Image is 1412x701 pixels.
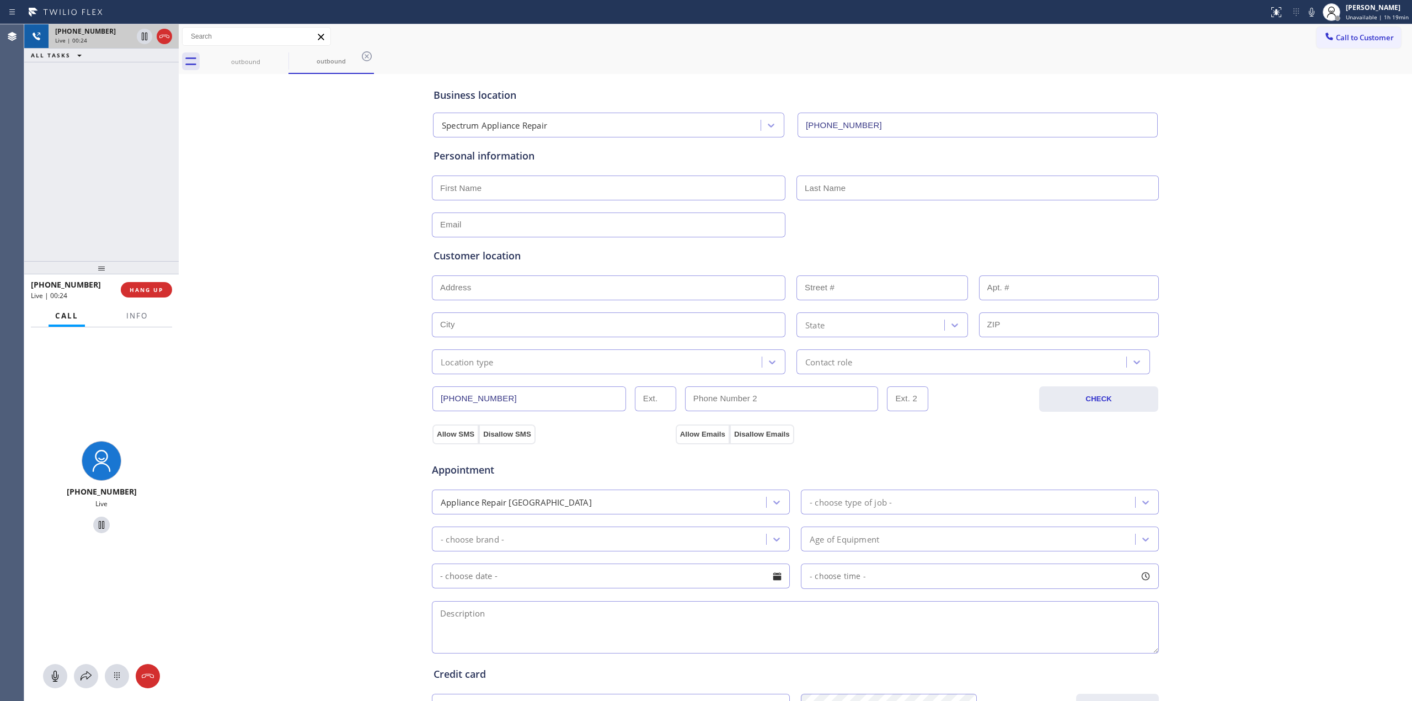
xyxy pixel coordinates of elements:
[49,305,85,327] button: Call
[685,386,879,411] input: Phone Number 2
[137,29,152,44] button: Hold Customer
[805,318,825,331] div: State
[434,667,1157,682] div: Credit card
[432,463,673,477] span: Appointment
[1039,386,1158,412] button: CHECK
[130,286,163,294] span: HANG UP
[157,29,172,44] button: Hang up
[432,564,790,588] input: - choose date -
[121,282,172,298] button: HANG UP
[979,275,1159,300] input: Apt. #
[67,486,137,497] span: [PHONE_NUMBER]
[204,57,287,66] div: outbound
[434,148,1157,163] div: Personal information
[105,664,129,688] button: Open dialpad
[93,517,110,533] button: Hold Customer
[441,533,504,545] div: - choose brand -
[95,499,108,508] span: Live
[796,176,1159,200] input: Last Name
[31,291,67,300] span: Live | 00:24
[441,355,494,368] div: Location type
[635,386,676,411] input: Ext.
[74,664,98,688] button: Open directory
[805,355,852,368] div: Contact role
[1336,33,1394,43] span: Call to Customer
[1346,3,1409,12] div: [PERSON_NAME]
[979,312,1159,337] input: ZIP
[55,36,87,44] span: Live | 00:24
[796,275,968,300] input: Street #
[441,496,592,508] div: Appliance Repair [GEOGRAPHIC_DATA]
[1317,27,1401,48] button: Call to Customer
[31,279,101,290] span: [PHONE_NUMBER]
[31,51,71,59] span: ALL TASKS
[432,275,785,300] input: Address
[183,28,330,45] input: Search
[432,386,626,411] input: Phone Number
[432,176,785,200] input: First Name
[479,424,536,444] button: Disallow SMS
[432,312,785,337] input: City
[434,88,1157,103] div: Business location
[55,311,78,321] span: Call
[1346,13,1409,21] span: Unavailable | 1h 19min
[676,424,730,444] button: Allow Emails
[798,113,1158,137] input: Phone Number
[432,213,785,237] input: Email
[810,571,866,581] span: - choose time -
[126,311,148,321] span: Info
[120,305,154,327] button: Info
[442,119,547,132] div: Spectrum Appliance Repair
[136,664,160,688] button: Hang up
[43,664,67,688] button: Mute
[55,26,116,36] span: [PHONE_NUMBER]
[434,248,1157,263] div: Customer location
[810,533,879,545] div: Age of Equipment
[810,496,892,508] div: - choose type of job -
[730,424,794,444] button: Disallow Emails
[1304,4,1319,20] button: Mute
[290,57,373,65] div: outbound
[24,49,93,62] button: ALL TASKS
[887,386,928,411] input: Ext. 2
[432,424,479,444] button: Allow SMS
